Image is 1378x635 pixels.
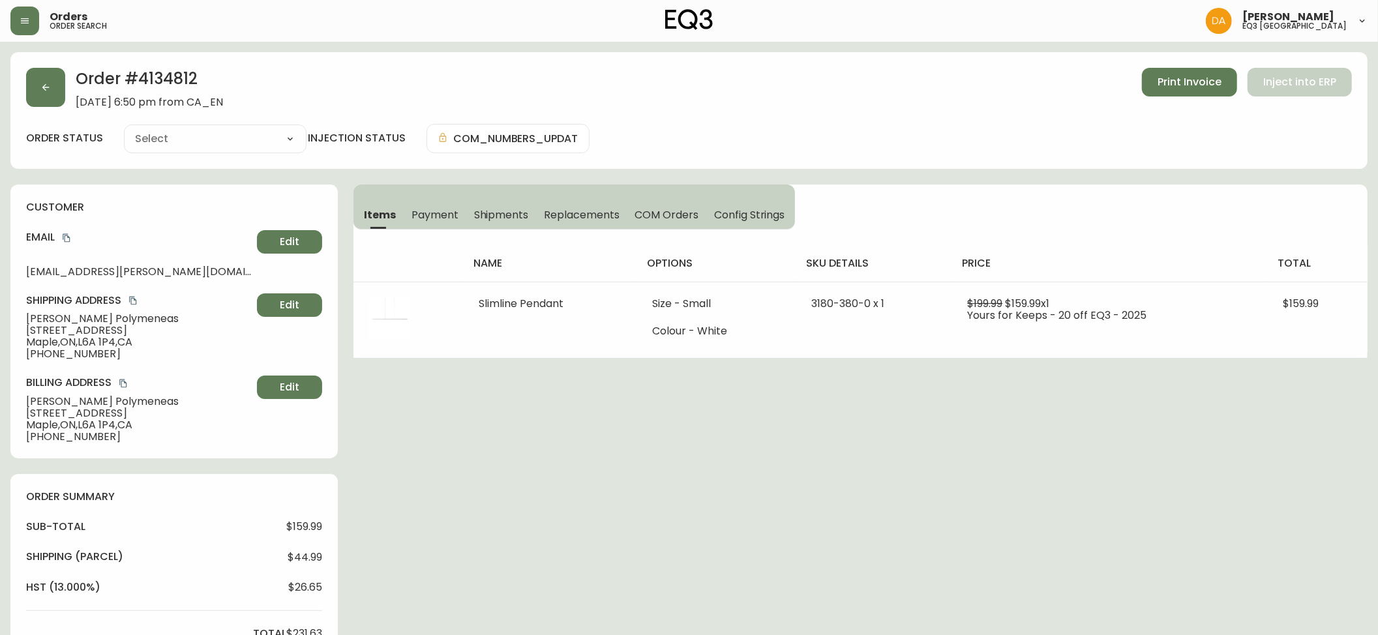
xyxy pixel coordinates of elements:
li: Colour - White [652,325,780,337]
span: Slimline Pendant [479,296,563,311]
span: 3180-380-0 x 1 [811,296,884,311]
span: Print Invoice [1158,75,1221,89]
img: 5be96520-22c9-440b-b34b-e80a3bb9e51c.jpg [369,298,411,340]
h4: total [1278,256,1357,271]
span: Yours for Keeps - 20 off EQ3 - 2025 [968,308,1147,323]
button: Print Invoice [1142,68,1237,96]
img: logo [665,9,713,30]
h4: Shipping ( Parcel ) [26,550,123,564]
span: Edit [280,235,299,249]
button: Edit [257,293,322,317]
span: [PHONE_NUMBER] [26,431,252,443]
span: [STREET_ADDRESS] [26,407,252,419]
button: copy [60,231,73,244]
h5: order search [50,22,107,30]
span: [DATE] 6:50 pm from CA_EN [76,96,223,108]
span: Config Strings [714,208,785,222]
span: COM Orders [635,208,699,222]
h4: hst (13.000%) [26,580,100,595]
label: order status [26,131,103,145]
h4: name [473,256,626,271]
li: Size - Small [652,298,780,310]
span: Orders [50,12,87,22]
h4: Email [26,230,252,244]
span: [STREET_ADDRESS] [26,325,252,336]
h4: price [963,256,1257,271]
h4: injection status [308,131,406,145]
h2: Order # 4134812 [76,68,223,96]
span: Replacements [544,208,619,222]
span: $26.65 [288,582,322,593]
button: Edit [257,376,322,399]
span: $199.99 [968,296,1003,311]
button: Edit [257,230,322,254]
h4: sku details [806,256,941,271]
span: [PERSON_NAME] [1242,12,1334,22]
span: Shipments [474,208,529,222]
img: dd1a7e8db21a0ac8adbf82b84ca05374 [1206,8,1232,34]
h4: sub-total [26,520,85,534]
h5: eq3 [GEOGRAPHIC_DATA] [1242,22,1347,30]
button: copy [117,377,130,390]
span: [EMAIL_ADDRESS][PERSON_NAME][DOMAIN_NAME] [26,266,252,278]
span: Edit [280,380,299,394]
h4: options [647,256,785,271]
span: Edit [280,298,299,312]
span: Items [364,208,396,222]
span: $159.99 [286,521,322,533]
button: copy [127,294,140,307]
span: [PERSON_NAME] Polymeneas [26,313,252,325]
span: Maple , ON , L6A 1P4 , CA [26,419,252,431]
h4: order summary [26,490,322,504]
span: Payment [412,208,458,222]
span: $159.99 [1283,296,1319,311]
span: Maple , ON , L6A 1P4 , CA [26,336,252,348]
span: [PERSON_NAME] Polymeneas [26,396,252,407]
span: $44.99 [288,552,322,563]
span: [PHONE_NUMBER] [26,348,252,360]
span: $159.99 x 1 [1006,296,1050,311]
h4: customer [26,200,322,214]
h4: Billing Address [26,376,252,390]
h4: Shipping Address [26,293,252,308]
